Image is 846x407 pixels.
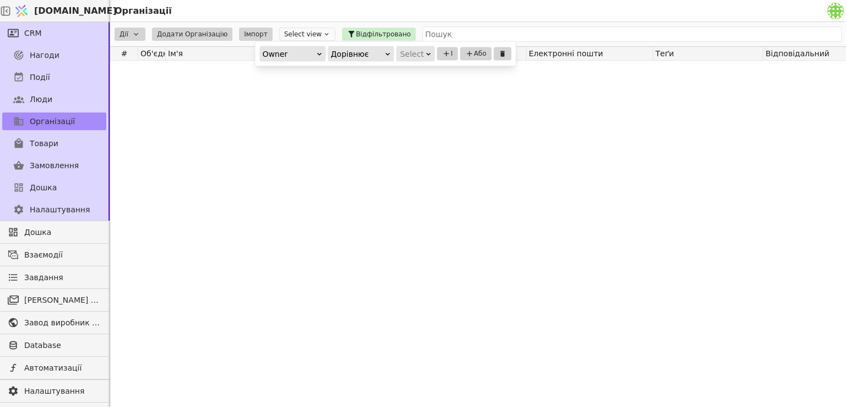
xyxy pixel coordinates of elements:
[2,269,106,286] a: Завдання
[30,50,59,61] span: Нагоди
[279,28,335,41] button: Select view
[24,249,101,261] span: Взаємодії
[111,47,138,60] div: #
[34,4,117,18] span: [DOMAIN_NAME]
[2,68,106,86] a: Події
[2,359,106,377] a: Автоматизації
[330,46,384,62] div: Дорівнює
[2,135,106,152] a: Товари
[460,47,491,60] button: Або
[262,46,316,62] div: Owner
[30,94,52,105] span: Люди
[2,336,106,354] a: Database
[115,28,145,41] button: Дії
[2,291,106,309] a: [PERSON_NAME] розсилки
[529,49,603,58] span: Електронні пошти
[2,201,106,218] a: Налаштування
[11,1,110,22] a: [DOMAIN_NAME]
[766,49,829,58] span: Відповідальний
[24,227,101,238] span: Дошка
[24,28,42,39] span: CRM
[2,46,106,64] a: Нагоди
[24,272,63,283] span: Завдання
[30,138,58,149] span: Товари
[13,1,30,22] img: Logo
[152,28,232,41] button: Додати Організацію
[30,72,50,83] span: Події
[30,204,90,216] span: Налаштування
[24,362,101,374] span: Автоматизації
[110,4,172,18] h2: Організації
[140,49,165,58] span: Об'єднати
[30,116,75,127] span: Організації
[2,223,106,241] a: Дошка
[655,49,674,58] span: Теґи
[2,157,106,174] a: Замовлення
[2,113,106,130] a: Організації
[356,29,411,39] span: Відфільтровано
[239,28,272,41] button: Імпорт
[2,246,106,264] a: Взаємодії
[342,28,416,41] button: Відфільтровано
[827,3,844,19] img: c56b98c4be1b1f86fa77b837c1b4802b
[422,26,842,42] input: Пошук
[2,90,106,108] a: Люди
[2,314,106,331] a: Завод виробник металочерепиці - B2B платформа
[30,182,57,194] span: Дошка
[24,294,101,306] span: [PERSON_NAME] розсилки
[24,317,101,329] span: Завод виробник металочерепиці - B2B платформа
[168,49,183,58] span: Ім'я
[2,24,106,42] a: CRM
[437,47,458,60] button: І
[2,382,106,400] a: Налаштування
[2,179,106,196] a: Дошка
[24,385,101,397] span: Налаштування
[24,340,101,351] span: Database
[400,46,424,62] div: Select
[30,160,79,172] span: Замовлення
